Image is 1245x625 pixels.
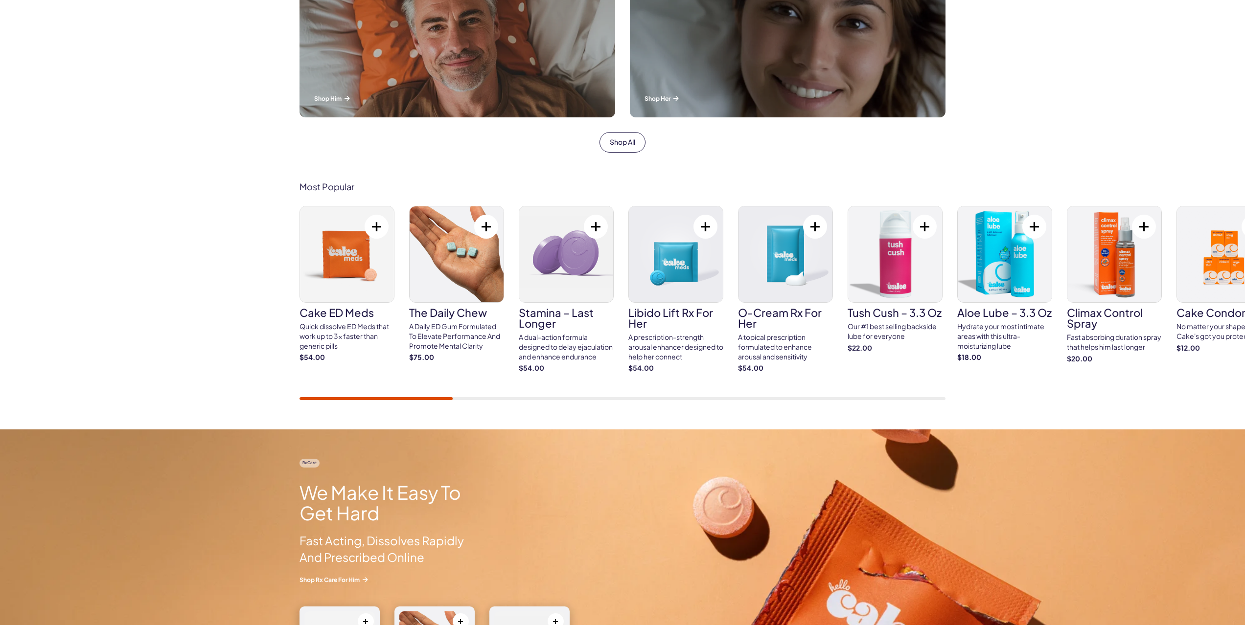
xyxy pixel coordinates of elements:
a: Libido Lift Rx For Her Libido Lift Rx For Her A prescription-strength arousal enhancer designed t... [628,206,723,373]
img: Libido Lift Rx For Her [629,206,723,302]
h3: Aloe Lube – 3.3 oz [957,307,1052,318]
h3: Climax Control Spray [1067,307,1162,329]
div: A Daily ED Gum Formulated To Elevate Performance And Promote Mental Clarity [409,322,504,351]
img: Tush Cush – 3.3 oz [848,206,942,302]
div: A topical prescription formulated to enhance arousal and sensitivity [738,333,833,361]
img: Stamina – Last Longer [519,206,613,302]
p: Fast Acting, Dissolves Rapidly And Prescribed Online [300,533,479,565]
div: Fast absorbing duration spray that helps him last longer [1067,333,1162,352]
h3: O-Cream Rx for Her [738,307,833,329]
a: Shop Rx Care For Him [300,576,479,584]
strong: $54.00 [628,363,723,373]
strong: $20.00 [1067,354,1162,364]
div: A prescription-strength arousal enhancer designed to help her connect [628,333,723,361]
div: Our #1 best selling backside lube for everyone [848,322,943,341]
div: Hydrate your most intimate areas with this ultra-moisturizing lube [957,322,1052,351]
a: Stamina – Last Longer Stamina – Last Longer A dual-action formula designed to delay ejaculation a... [519,206,614,373]
strong: $22.00 [848,343,943,353]
div: A dual-action formula designed to delay ejaculation and enhance endurance [519,333,614,361]
a: Shop All [599,132,646,153]
img: O-Cream Rx for Her [738,206,832,302]
a: The Daily Chew The Daily Chew A Daily ED Gum Formulated To Elevate Performance And Promote Mental... [409,206,504,362]
strong: $54.00 [738,363,833,373]
h2: We Make It Easy To Get Hard [300,482,479,523]
p: Shop Her [645,94,931,103]
img: Aloe Lube – 3.3 oz [958,206,1052,302]
a: Aloe Lube – 3.3 oz Aloe Lube – 3.3 oz Hydrate your most intimate areas with this ultra-moisturizi... [957,206,1052,362]
a: Cake ED Meds Cake ED Meds Quick dissolve ED Meds that work up to 3x faster than generic pills $54.00 [300,206,394,362]
h3: The Daily Chew [409,307,504,318]
img: The Daily Chew [410,206,504,302]
p: Shop Him [314,94,600,103]
img: Cake ED Meds [300,206,394,302]
strong: $54.00 [300,353,394,362]
h3: Stamina – Last Longer [519,307,614,329]
img: Climax Control Spray [1067,206,1161,302]
h3: Tush Cush – 3.3 oz [848,307,943,318]
a: Climax Control Spray Climax Control Spray Fast absorbing duration spray that helps him last longe... [1067,206,1162,363]
strong: $54.00 [519,363,614,373]
a: O-Cream Rx for Her O-Cream Rx for Her A topical prescription formulated to enhance arousal and se... [738,206,833,373]
strong: $18.00 [957,353,1052,362]
h3: Libido Lift Rx For Her [628,307,723,329]
a: Tush Cush – 3.3 oz Tush Cush – 3.3 oz Our #1 best selling backside lube for everyone $22.00 [848,206,943,353]
strong: $75.00 [409,353,504,362]
div: Quick dissolve ED Meds that work up to 3x faster than generic pills [300,322,394,351]
span: Rx Care [300,459,320,467]
h3: Cake ED Meds [300,307,394,318]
